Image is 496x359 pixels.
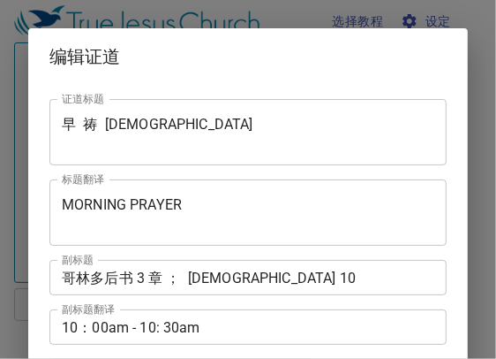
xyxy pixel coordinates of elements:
div: 10：00am - 10: 30am [148,78,194,86]
textarea: MORNING PRAYER [62,196,434,230]
div: 早 祷 [DEMOGRAPHIC_DATA] [50,8,291,33]
textarea: 哥林多后书 3 章 ； [DEMOGRAPHIC_DATA] 10 [62,270,434,286]
h2: 编辑证道 [49,42,447,71]
textarea: 早 祷 [DEMOGRAPHIC_DATA] [62,116,434,149]
div: MORNING PRAYER [88,51,253,73]
div: 哥林多前书 10 章 ； [DEMOGRAPHIC_DATA] 10 [116,37,226,45]
textarea: 10：00am - 10: 30am [62,319,434,336]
